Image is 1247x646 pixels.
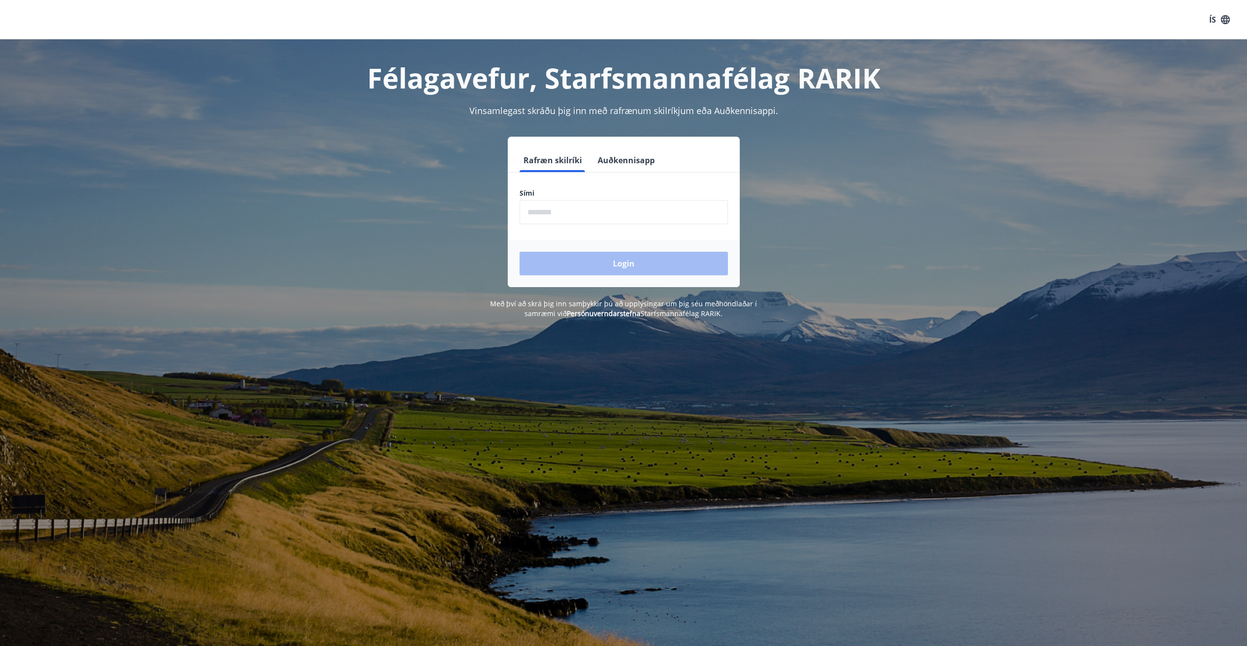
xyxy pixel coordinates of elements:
button: ÍS [1204,11,1235,29]
span: Með því að skrá þig inn samþykkir þú að upplýsingar um þig séu meðhöndlaðar í samræmi við Starfsm... [490,299,757,318]
label: Sími [520,188,728,198]
button: Auðkennisapp [594,148,659,172]
a: Persónuverndarstefna [567,309,640,318]
button: Rafræn skilríki [520,148,586,172]
span: Vinsamlegast skráðu þig inn með rafrænum skilríkjum eða Auðkennisappi. [469,105,778,117]
h1: Félagavefur, Starfsmannafélag RARIK [282,59,966,96]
